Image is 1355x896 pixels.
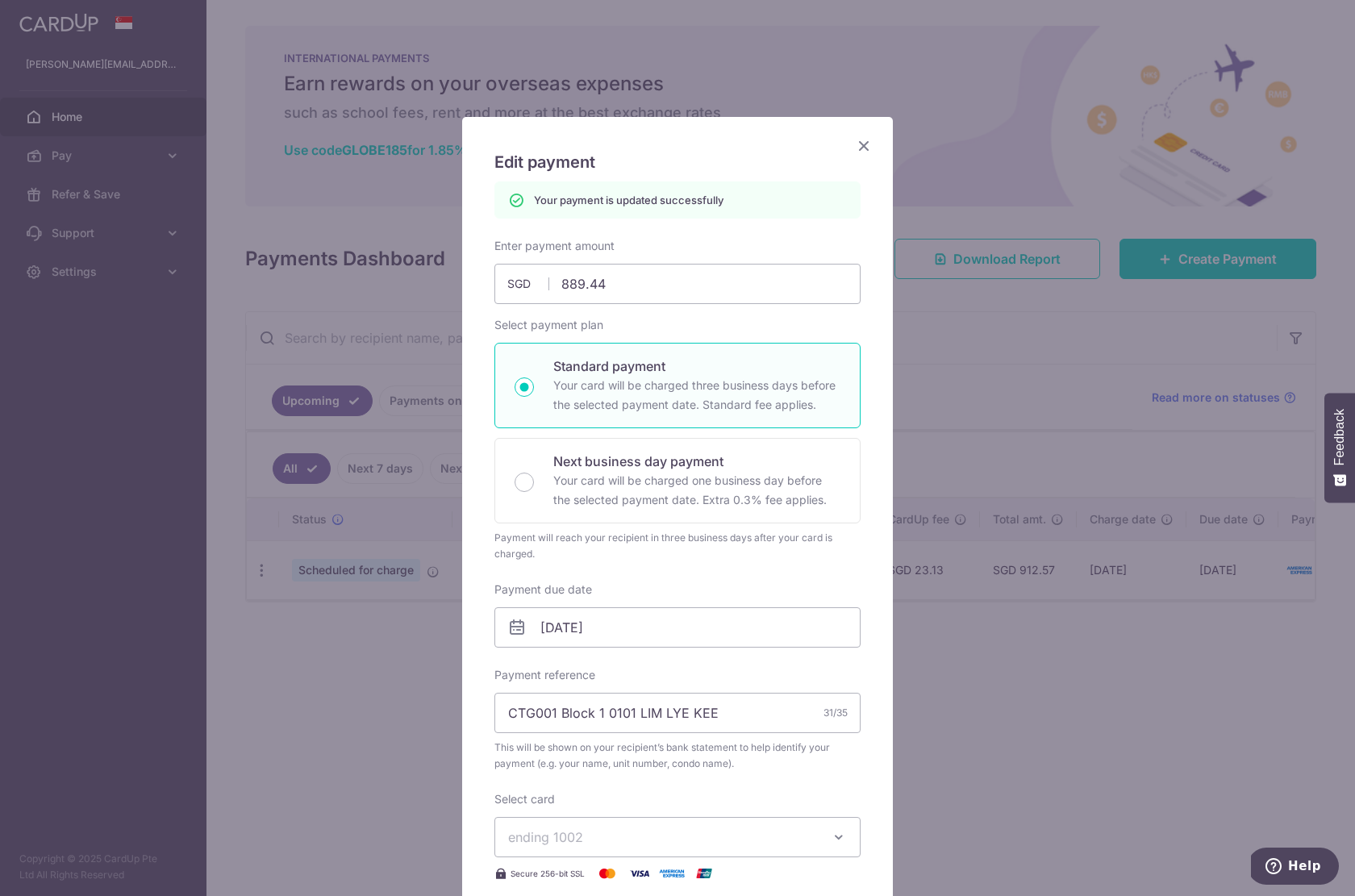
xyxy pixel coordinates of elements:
[688,864,720,883] img: UnionPay
[508,829,583,845] span: ending 1002
[494,317,603,333] label: Select payment plan
[494,581,592,598] label: Payment due date
[1324,393,1355,502] button: Feedback - Show survey
[511,867,585,880] span: Secure 256-bit SSL
[494,817,861,857] button: ending 1002
[623,864,656,883] img: Visa
[494,740,861,772] span: This will be shown on your recipient’s bank statement to help identify your payment (e.g. your na...
[494,149,861,175] h5: Edit payment
[494,667,595,683] label: Payment reference
[591,864,623,883] img: Mastercard
[534,192,723,208] p: Your payment is updated successfully
[553,356,840,376] p: Standard payment
[854,136,873,156] button: Close
[823,705,848,721] div: 31/35
[1332,409,1347,465] span: Feedback
[553,452,840,471] p: Next business day payment
[553,471,840,510] p: Your card will be charged one business day before the selected payment date. Extra 0.3% fee applies.
[1251,848,1339,888] iframe: Opens a widget where you can find more information
[494,238,615,254] label: Enter payment amount
[507,276,549,292] span: SGD
[494,607,861,648] input: DD / MM / YYYY
[494,264,861,304] input: 0.00
[553,376,840,415] p: Your card will be charged three business days before the selected payment date. Standard fee appl...
[494,530,861,562] div: Payment will reach your recipient in three business days after your card is charged.
[656,864,688,883] img: American Express
[494,791,555,807] label: Select card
